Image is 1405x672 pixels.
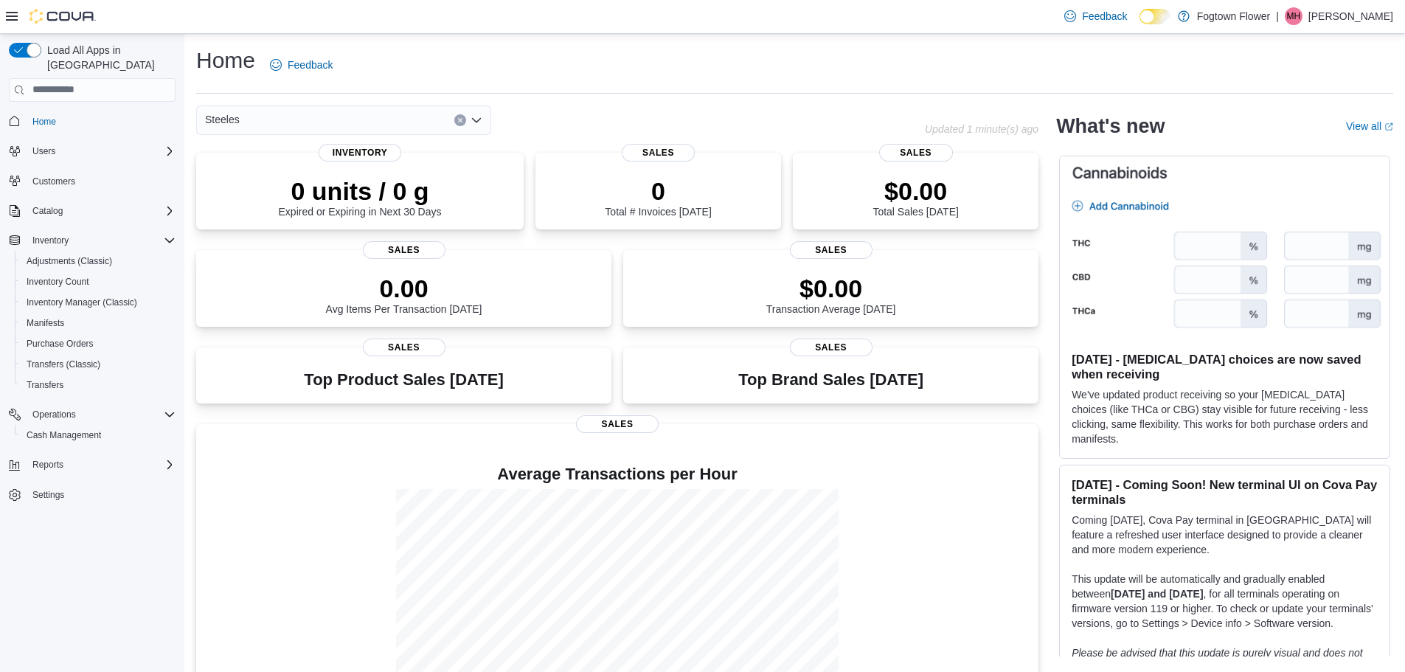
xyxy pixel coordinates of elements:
[288,58,333,72] span: Feedback
[27,406,176,423] span: Operations
[1111,588,1203,600] strong: [DATE] and [DATE]
[326,274,482,315] div: Avg Items Per Transaction [DATE]
[1287,7,1301,25] span: MH
[27,406,82,423] button: Operations
[1072,513,1378,557] p: Coming [DATE], Cova Pay terminal in [GEOGRAPHIC_DATA] will feature a refreshed user interface des...
[1139,9,1170,24] input: Dark Mode
[3,141,181,162] button: Users
[1285,7,1302,25] div: Mark Hiebert
[21,335,100,353] a: Purchase Orders
[21,356,106,373] a: Transfers (Classic)
[605,176,711,218] div: Total # Invoices [DATE]
[27,297,137,308] span: Inventory Manager (Classic)
[3,454,181,475] button: Reports
[32,116,56,128] span: Home
[3,111,181,132] button: Home
[326,274,482,303] p: 0.00
[790,241,873,259] span: Sales
[15,333,181,354] button: Purchase Orders
[1276,7,1279,25] p: |
[879,144,953,162] span: Sales
[3,201,181,221] button: Catalog
[1346,120,1393,132] a: View allExternal link
[925,123,1038,135] p: Updated 1 minute(s) ago
[196,46,255,75] h1: Home
[3,404,181,425] button: Operations
[622,144,695,162] span: Sales
[32,489,64,501] span: Settings
[32,205,63,217] span: Catalog
[32,176,75,187] span: Customers
[27,232,74,249] button: Inventory
[32,145,55,157] span: Users
[471,114,482,126] button: Open list of options
[21,426,176,444] span: Cash Management
[27,317,64,329] span: Manifests
[15,354,181,375] button: Transfers (Classic)
[1384,122,1393,131] svg: External link
[27,456,69,474] button: Reports
[1056,114,1165,138] h2: What's new
[21,356,176,373] span: Transfers (Classic)
[21,376,69,394] a: Transfers
[21,426,107,444] a: Cash Management
[27,202,176,220] span: Catalog
[15,292,181,313] button: Inventory Manager (Classic)
[1197,7,1271,25] p: Fogtown Flower
[1072,477,1378,507] h3: [DATE] - Coming Soon! New terminal UI on Cova Pay terminals
[15,271,181,292] button: Inventory Count
[30,9,96,24] img: Cova
[3,170,181,192] button: Customers
[27,358,100,370] span: Transfers (Classic)
[1072,572,1378,631] p: This update will be automatically and gradually enabled between , for all terminals operating on ...
[1082,9,1127,24] span: Feedback
[27,429,101,441] span: Cash Management
[27,142,61,160] button: Users
[32,235,69,246] span: Inventory
[454,114,466,126] button: Clear input
[27,276,89,288] span: Inventory Count
[3,484,181,505] button: Settings
[21,273,95,291] a: Inventory Count
[264,50,339,80] a: Feedback
[873,176,958,206] p: $0.00
[21,335,176,353] span: Purchase Orders
[27,172,176,190] span: Customers
[27,142,176,160] span: Users
[205,111,240,128] span: Steeles
[363,339,445,356] span: Sales
[766,274,896,303] p: $0.00
[1139,24,1140,25] span: Dark Mode
[304,371,503,389] h3: Top Product Sales [DATE]
[21,294,176,311] span: Inventory Manager (Classic)
[576,415,659,433] span: Sales
[21,314,176,332] span: Manifests
[21,376,176,394] span: Transfers
[32,459,63,471] span: Reports
[15,375,181,395] button: Transfers
[21,314,70,332] a: Manifests
[27,232,176,249] span: Inventory
[27,485,176,504] span: Settings
[27,338,94,350] span: Purchase Orders
[9,105,176,544] nav: Complex example
[21,252,118,270] a: Adjustments (Classic)
[1308,7,1393,25] p: [PERSON_NAME]
[605,176,711,206] p: 0
[1058,1,1133,31] a: Feedback
[363,241,445,259] span: Sales
[766,274,896,315] div: Transaction Average [DATE]
[279,176,442,218] div: Expired or Expiring in Next 30 Days
[27,202,69,220] button: Catalog
[21,252,176,270] span: Adjustments (Classic)
[41,43,176,72] span: Load All Apps in [GEOGRAPHIC_DATA]
[27,456,176,474] span: Reports
[27,255,112,267] span: Adjustments (Classic)
[1072,352,1378,381] h3: [DATE] - [MEDICAL_DATA] choices are now saved when receiving
[873,176,958,218] div: Total Sales [DATE]
[3,230,181,251] button: Inventory
[21,294,143,311] a: Inventory Manager (Classic)
[15,313,181,333] button: Manifests
[21,273,176,291] span: Inventory Count
[790,339,873,356] span: Sales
